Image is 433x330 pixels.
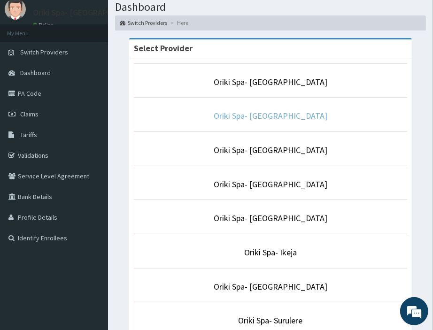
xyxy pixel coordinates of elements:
[239,315,303,326] a: Oriki Spa- Surulere
[214,77,327,87] a: Oriki Spa- [GEOGRAPHIC_DATA]
[33,8,147,17] p: Oriki Spa- [GEOGRAPHIC_DATA]
[33,22,55,28] a: Online
[214,213,327,223] a: Oriki Spa- [GEOGRAPHIC_DATA]
[244,247,297,258] a: Oriki Spa- Ikeja
[115,1,426,13] h1: Dashboard
[20,69,51,77] span: Dashboard
[20,48,68,56] span: Switch Providers
[214,145,327,155] a: Oriki Spa- [GEOGRAPHIC_DATA]
[120,19,167,27] a: Switch Providers
[214,179,327,190] a: Oriki Spa- [GEOGRAPHIC_DATA]
[20,110,39,118] span: Claims
[20,130,37,139] span: Tariffs
[214,281,327,292] a: Oriki Spa- [GEOGRAPHIC_DATA]
[168,19,188,27] li: Here
[134,43,193,54] strong: Select Provider
[214,110,327,121] a: Oriki Spa- [GEOGRAPHIC_DATA]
